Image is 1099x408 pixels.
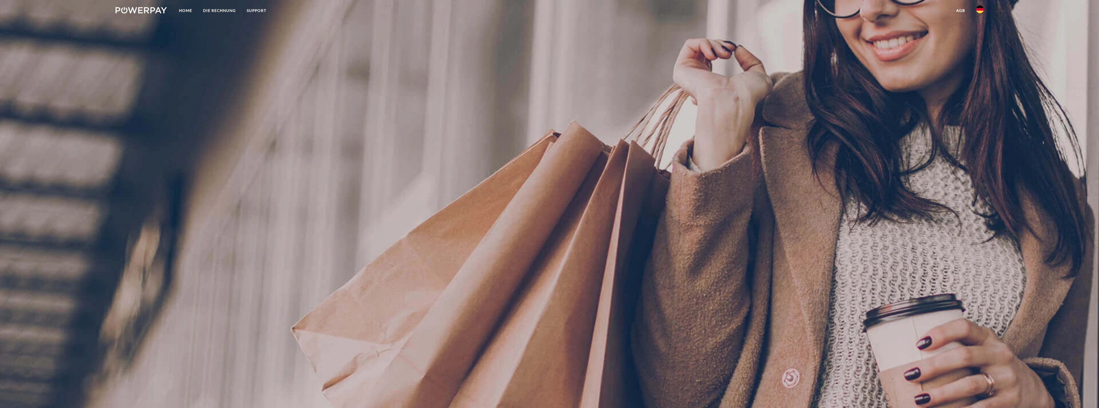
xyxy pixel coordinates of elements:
a: DIE RECHNUNG [198,5,241,16]
a: Home [174,5,198,16]
a: SUPPORT [241,5,272,16]
img: de [976,5,984,13]
img: logo-powerpay-white.svg [116,7,167,13]
a: agb [951,5,971,16]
